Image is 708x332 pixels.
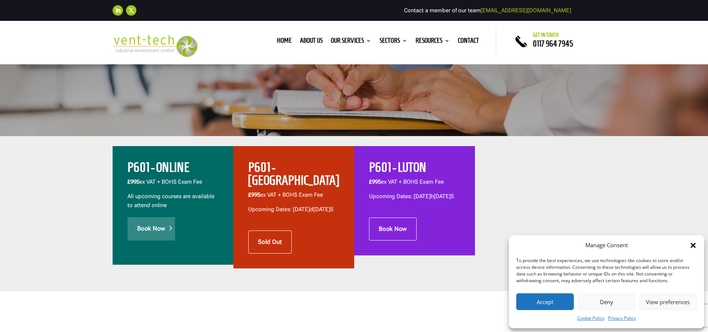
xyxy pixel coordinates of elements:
p: Upcoming Dates: [DATE]d[DATE]5 [248,205,339,214]
a: About us [300,38,323,46]
a: [EMAIL_ADDRESS][DOMAIN_NAME] [481,7,571,14]
span: Get in touch [533,32,559,38]
a: Follow on X [126,5,136,16]
p: Upcoming Dates: [DATE]h[DATE]5 [369,192,460,201]
a: Book Now [369,217,417,241]
div: Manage Consent [585,241,628,250]
button: Deny [578,293,635,310]
b: £995 [127,178,139,185]
h2: P601 - [GEOGRAPHIC_DATA] [248,161,339,191]
a: Sold Out [248,231,292,254]
p: ex VAT + BOHS Exam Fee [369,178,460,192]
span: All upcoming courses are available to attend online [127,193,214,209]
a: Home [277,38,292,46]
p: ex VAT + BOHS Exam Fee [127,178,219,192]
button: View preferences [639,293,697,310]
span: Contact a member of our team [404,7,571,14]
div: To provide the best experiences, we use technologies like cookies to store and/or access device i... [516,257,696,284]
h2: P601 - ONLINE [127,161,219,178]
img: 2023-09-27T08_35_16.549ZVENT-TECH---Clear-background [113,35,198,57]
p: ex VAT + BOHS Exam Fee [248,191,339,205]
div: Close dialog [689,242,697,249]
span: £995 [248,191,260,198]
a: Sectors [379,38,407,46]
a: Follow on LinkedIn [113,5,123,16]
h2: P601 - LUTON [369,161,460,178]
a: Cookie Policy [577,314,604,323]
a: Resources [416,38,450,46]
a: Book Now [127,217,175,240]
a: Our Services [331,38,371,46]
span: £995 [369,178,381,185]
a: Contact [458,38,479,46]
a: 0117 964 7945 [533,39,573,48]
button: Accept [516,293,574,310]
a: Privacy Policy [608,314,636,323]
